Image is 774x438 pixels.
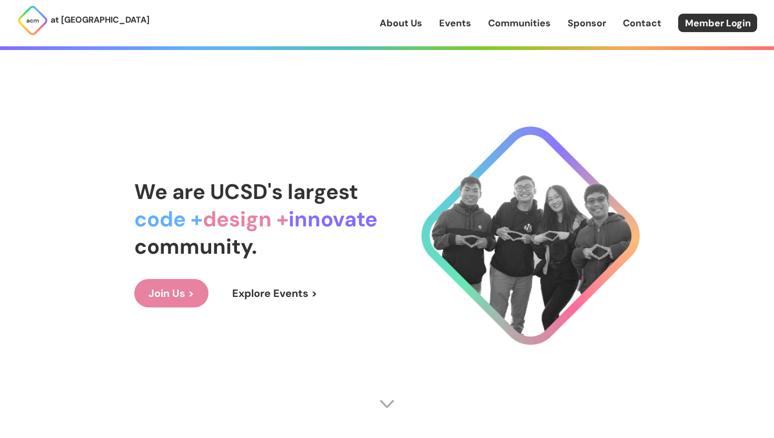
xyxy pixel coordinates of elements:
[678,14,757,32] a: Member Login
[134,205,203,233] span: code +
[51,13,150,27] p: at [GEOGRAPHIC_DATA]
[134,233,257,260] span: community.
[218,279,332,307] a: Explore Events >
[568,16,606,30] a: Sponsor
[421,126,640,345] img: Cool Logo
[17,5,150,36] a: at [GEOGRAPHIC_DATA]
[380,16,422,30] a: About Us
[488,16,551,30] a: Communities
[203,205,289,233] span: design +
[439,16,471,30] a: Events
[134,279,209,307] a: Join Us >
[17,5,48,36] img: ACM Logo
[623,16,661,30] a: Contact
[134,178,358,205] span: We are UCSD's largest
[379,396,395,412] img: Scroll Arrow
[289,205,378,233] span: innovate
